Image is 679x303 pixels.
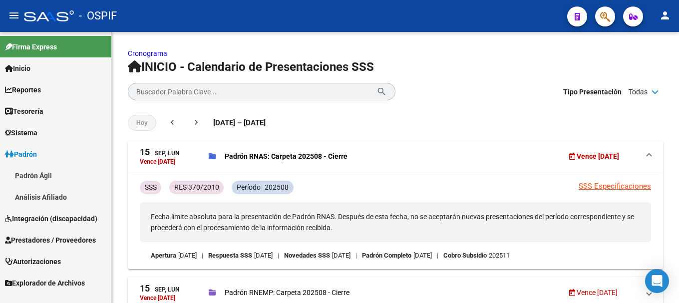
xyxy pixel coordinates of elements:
[5,127,37,138] span: Sistema
[225,151,347,162] p: Padrón RNAS: Carpeta 202508 - Cierre
[151,250,176,261] p: Apertura
[265,182,289,193] p: 202508
[489,250,510,261] p: 202511
[140,284,179,295] div: Sep, Lun
[213,117,266,128] span: [DATE] – [DATE]
[140,148,150,157] span: 15
[629,86,648,97] span: Todas
[5,256,61,267] span: Autorizaciones
[332,250,350,261] p: [DATE]
[140,284,150,293] span: 15
[5,63,30,74] span: Inicio
[5,278,85,289] span: Explorador de Archivos
[254,250,273,261] p: [DATE]
[5,149,37,160] span: Padrón
[376,85,387,97] mat-icon: search
[563,86,622,97] span: Tipo Presentación
[140,202,651,242] p: Fecha límite absoluta para la presentación de Padrón RNAS. Después de esta fecha, no se aceptarán...
[140,158,175,165] p: Vence [DATE]
[237,182,261,193] p: Período
[145,182,157,193] p: SSS
[128,49,167,57] a: Cronograma
[140,148,179,158] div: Sep, Lun
[437,250,438,261] span: |
[659,9,671,21] mat-icon: person
[128,60,374,74] span: INICIO - Calendario de Presentaciones SSS
[225,287,349,298] p: Padrón RNEMP: Carpeta 202508 - Cierre
[202,250,203,261] span: |
[5,213,97,224] span: Integración (discapacidad)
[8,9,20,21] mat-icon: menu
[278,250,279,261] span: |
[178,250,197,261] p: [DATE]
[128,141,663,173] mat-expansion-panel-header: 15Sep, LunVence [DATE]Padrón RNAS: Carpeta 202508 - CierreVence [DATE]
[79,5,117,27] span: - OSPIF
[5,41,57,52] span: Firma Express
[413,250,432,261] p: [DATE]
[128,115,156,131] button: Hoy
[208,250,252,261] p: Respuesta SSS
[5,106,43,117] span: Tesorería
[5,84,41,95] span: Reportes
[140,295,175,302] p: Vence [DATE]
[362,250,411,261] p: Padrón Completo
[443,250,487,261] p: Cobro Subsidio
[569,149,619,163] h3: Vence [DATE]
[355,250,357,261] span: |
[284,250,330,261] p: Novedades SSS
[645,269,669,293] div: Open Intercom Messenger
[191,117,201,127] mat-icon: chevron_right
[174,182,219,193] p: RES 370/2010
[569,286,618,300] h3: Vence [DATE]
[128,173,663,269] div: 15Sep, LunVence [DATE]Padrón RNAS: Carpeta 202508 - CierreVence [DATE]
[5,235,96,246] span: Prestadores / Proveedores
[579,182,651,191] a: SSS Especificaciones
[167,117,177,127] mat-icon: chevron_left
